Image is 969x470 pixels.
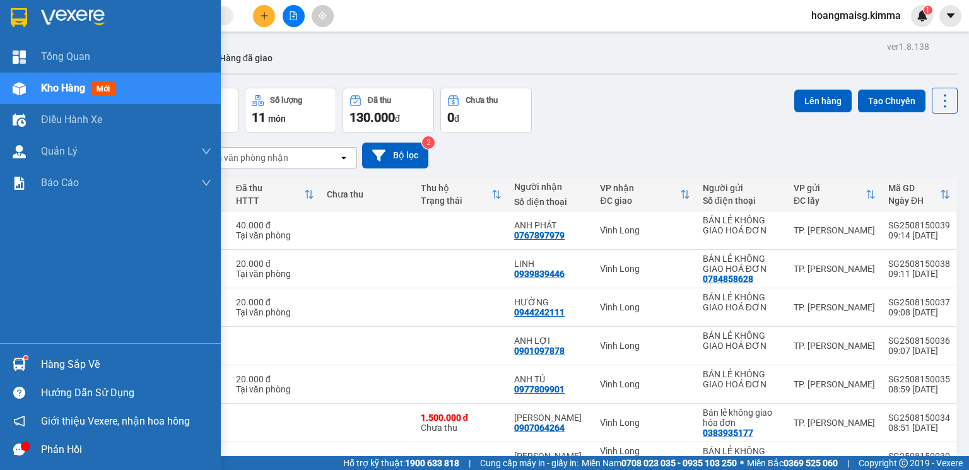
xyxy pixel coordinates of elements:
span: down [201,178,211,188]
span: message [13,444,25,455]
div: SG2508150039 [888,220,950,230]
div: Tại văn phòng [236,269,314,279]
span: Miền Nam [582,456,737,470]
span: | [469,456,471,470]
div: BÁN LẺ KHÔNG GIAO HOÁ ĐƠN [703,292,781,312]
div: Số điện thoại [514,197,587,207]
div: 08:59 [DATE] [888,384,950,394]
div: Trạng thái [421,196,492,206]
b: 107/1 , Đường 2/9 P1, TP Vĩnh Long [87,84,155,122]
span: plus [260,11,269,20]
div: Tại văn phòng [236,307,314,317]
span: 1 [925,6,930,15]
div: 0767897979 [514,230,565,240]
span: Giới thiệu Vexere, nhận hoa hồng [41,413,190,429]
div: ver 1.8.138 [887,40,929,54]
div: TP. [PERSON_NAME] [794,264,876,274]
div: Chọn văn phòng nhận [201,151,288,164]
button: Hàng đã giao [209,43,283,73]
div: SG2508150038 [888,259,950,269]
span: file-add [289,11,298,20]
div: 0901097878 [514,346,565,356]
li: VP TP. [PERSON_NAME] [6,68,87,96]
span: down [201,146,211,156]
div: TP. [PERSON_NAME] [794,418,876,428]
button: file-add [283,5,305,27]
div: BÁN LẺ KHÔNG GIAO HOÁ ĐƠN [703,254,781,274]
div: SG2508150035 [888,374,950,384]
img: logo.jpg [6,6,50,50]
img: warehouse-icon [13,82,26,95]
img: dashboard-icon [13,50,26,64]
div: Chưa thu [466,96,498,105]
span: món [268,114,286,124]
div: Hướng dẫn sử dụng [41,384,211,402]
div: Chưa thu [327,189,408,199]
div: Thu hộ [421,183,492,193]
sup: 1 [924,6,932,15]
div: ANH PHÁT [514,220,587,230]
button: plus [253,5,275,27]
span: 11 [252,110,266,125]
img: icon-new-feature [917,10,928,21]
div: BÁN LẺ KHÔNG GIAO HOÁ ĐƠN [703,369,781,389]
span: notification [13,415,25,427]
span: Kho hàng [41,82,85,94]
span: đ [395,114,400,124]
button: Bộ lọc [362,143,428,168]
div: Vĩnh Long [600,446,690,456]
button: caret-down [939,5,961,27]
span: Điều hành xe [41,112,102,127]
img: logo-vxr [11,8,27,27]
div: Vĩnh Long [600,341,690,351]
div: Vĩnh Long [600,302,690,312]
div: 40.000 đ [236,220,314,230]
div: Đã thu [236,183,304,193]
div: Vĩnh Long [600,418,690,428]
span: aim [318,11,327,20]
div: ĐC lấy [794,196,866,206]
button: Chưa thu0đ [440,88,532,133]
svg: open [339,153,349,163]
div: HTTT [236,196,304,206]
span: 130.000 [349,110,395,125]
div: 20.000 đ [236,374,314,384]
div: Ngày ĐH [888,196,940,206]
span: Miền Bắc [747,456,838,470]
img: warehouse-icon [13,114,26,127]
th: Toggle SortBy [230,178,320,211]
sup: 1 [24,356,28,360]
th: Toggle SortBy [882,178,956,211]
div: 0383935177 [703,428,753,438]
div: Bán lẻ không giao hóa đơn [703,408,781,428]
div: Số lượng [270,96,302,105]
span: ⚪️ [740,461,744,466]
span: Quản Lý [41,143,78,159]
img: solution-icon [13,177,26,190]
img: warehouse-icon [13,358,26,371]
div: 09:08 [DATE] [888,307,950,317]
button: Tạo Chuyến [858,90,925,112]
th: Toggle SortBy [594,178,696,211]
div: SG2508150036 [888,336,950,346]
span: Cung cấp máy in - giấy in: [480,456,578,470]
div: SG2508150030 [888,451,950,461]
li: VP Vĩnh Long [87,68,168,82]
div: Chưa thu [421,413,502,433]
span: Báo cáo [41,175,79,191]
span: copyright [899,459,908,467]
div: Vĩnh Long [600,379,690,389]
div: 20.000 đ [236,259,314,269]
div: Số điện thoại [703,196,781,206]
div: 1.500.000 đ [421,413,502,423]
th: Toggle SortBy [414,178,508,211]
div: LINH [514,259,587,269]
div: Phản hồi [41,440,211,459]
span: 0 [447,110,454,125]
span: đ [454,114,459,124]
div: TP. [PERSON_NAME] [794,379,876,389]
div: 0944242111 [514,307,565,317]
img: warehouse-icon [13,145,26,158]
div: Vĩnh Long [600,225,690,235]
th: Toggle SortBy [787,178,882,211]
